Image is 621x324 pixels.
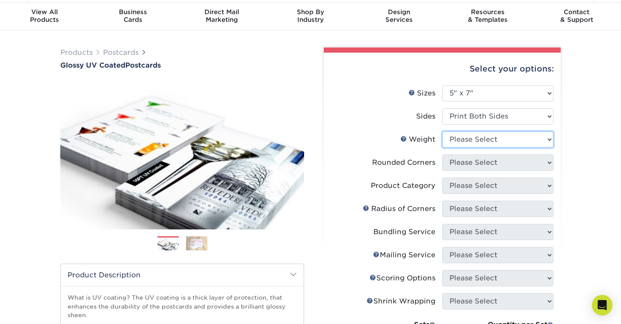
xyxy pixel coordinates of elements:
[177,8,266,24] div: Marketing
[186,236,207,251] img: Postcards 02
[400,134,435,145] div: Weight
[371,181,435,191] div: Product Category
[367,296,435,306] div: Shrink Wrapping
[444,8,532,24] div: & Templates
[532,8,621,24] div: & Support
[266,8,355,24] div: Industry
[60,61,304,69] h1: Postcards
[355,8,444,24] div: Services
[416,111,435,122] div: Sides
[370,273,435,283] div: Scoring Options
[89,3,177,30] a: BusinessCards
[331,53,554,85] div: Select your options:
[60,70,304,239] img: Glossy UV Coated 01
[157,237,179,252] img: Postcards 01
[89,8,177,16] span: Business
[532,3,621,30] a: Contact& Support
[177,3,266,30] a: Direct MailMarketing
[363,204,435,214] div: Radius of Corners
[444,3,532,30] a: Resources& Templates
[60,61,125,69] span: Glossy UV Coated
[266,3,355,30] a: Shop ByIndustry
[592,295,612,315] div: Open Intercom Messenger
[355,8,444,16] span: Design
[177,8,266,16] span: Direct Mail
[103,48,139,56] a: Postcards
[532,8,621,16] span: Contact
[444,8,532,16] span: Resources
[60,61,304,69] a: Glossy UV CoatedPostcards
[372,158,435,168] div: Rounded Corners
[373,250,435,260] div: Mailing Service
[373,227,435,237] div: Bundling Service
[89,8,177,24] div: Cards
[60,48,93,56] a: Products
[355,3,444,30] a: DesignServices
[61,264,304,286] h2: Product Description
[266,8,355,16] span: Shop By
[408,88,435,98] div: Sizes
